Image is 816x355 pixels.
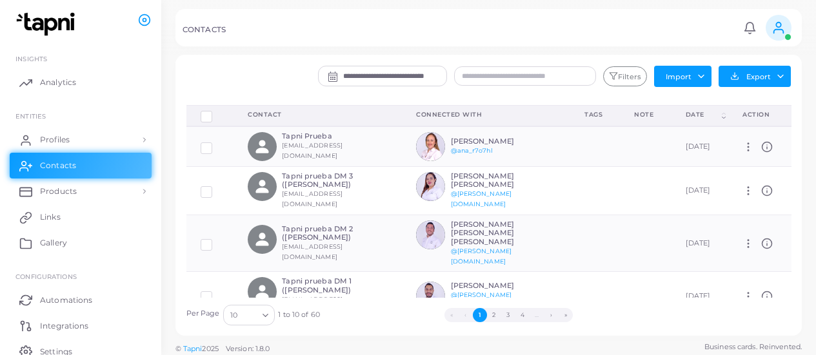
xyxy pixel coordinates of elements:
div: [DATE] [686,142,714,152]
button: Go to page 1 [473,308,487,322]
span: Analytics [40,77,76,88]
h5: CONTACTS [183,25,226,34]
h6: [PERSON_NAME] [PERSON_NAME] [451,172,546,189]
button: Go to last page [559,308,573,322]
h6: Tapni Prueba [282,132,377,140]
div: Contact [248,110,388,119]
span: Automations [40,294,92,306]
small: [EMAIL_ADDRESS][DOMAIN_NAME] [282,142,343,159]
div: Date [686,110,719,119]
span: © [175,343,270,354]
img: avatar [416,172,445,201]
img: avatar [416,282,445,311]
a: @[PERSON_NAME][DOMAIN_NAME] [451,247,512,265]
a: @[PERSON_NAME][DOMAIN_NAME] [451,190,512,207]
h6: [PERSON_NAME] [451,282,546,290]
button: Export [719,66,791,87]
span: Contacts [40,160,76,171]
button: Go to next page [544,308,559,322]
span: ENTITIES [15,112,46,120]
h6: Tapni prueba DM 2 ([PERSON_NAME]) [282,225,377,242]
label: Per Page [186,309,220,319]
a: Gallery [10,230,152,256]
div: [DATE] [686,238,714,249]
div: Note [634,110,657,119]
div: [DATE] [686,291,714,302]
input: Search for option [239,308,257,322]
h6: [PERSON_NAME] [PERSON_NAME] [PERSON_NAME] [451,220,546,246]
svg: person fill [254,283,271,300]
span: Links [40,211,61,223]
div: Tags [584,110,606,119]
small: [EMAIL_ADDRESS][DOMAIN_NAME] [282,243,343,260]
a: Contacts [10,153,152,178]
a: Integrations [10,312,152,338]
svg: person fill [254,178,271,195]
a: Tapni [183,344,203,353]
h6: Tapni prueba DM 3 ([PERSON_NAME]) [282,172,377,189]
a: Links [10,204,152,230]
img: logo [12,12,83,36]
span: Integrations [40,320,88,332]
button: Go to page 3 [501,308,515,322]
span: 2025 [202,343,218,354]
span: Products [40,186,77,197]
a: Automations [10,287,152,312]
span: Profiles [40,134,70,146]
svg: person fill [254,138,271,155]
a: Products [10,178,152,204]
small: [EMAIL_ADDRESS][DOMAIN_NAME] [282,190,343,207]
button: Filters [603,66,647,87]
h6: [PERSON_NAME] [451,137,546,146]
span: 1 to 10 of 60 [278,310,319,320]
ul: Pagination [320,308,697,322]
div: action [742,110,777,119]
span: Version: 1.8.0 [226,344,270,353]
span: Business cards. Reinvented. [704,341,802,352]
img: avatar [416,132,445,161]
a: @ana_r7o7hl [451,147,493,154]
span: INSIGHTS [15,55,47,62]
span: 10 [230,309,237,322]
h6: Tapni prueba DM 1 ([PERSON_NAME]) [282,277,377,294]
span: Gallery [40,237,67,249]
div: Search for option [223,305,275,325]
span: Configurations [15,273,77,280]
a: Analytics [10,70,152,95]
svg: person fill [254,231,271,248]
th: Row-selection [186,105,234,126]
small: [EMAIL_ADDRESS][DOMAIN_NAME] [282,296,343,313]
a: Profiles [10,127,152,153]
button: Import [654,66,712,86]
a: @[PERSON_NAME][DOMAIN_NAME] [451,291,512,309]
div: Connected With [416,110,556,119]
button: Go to page 4 [515,308,530,322]
div: [DATE] [686,186,714,196]
img: avatar [416,220,445,249]
button: Go to page 2 [487,308,501,322]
